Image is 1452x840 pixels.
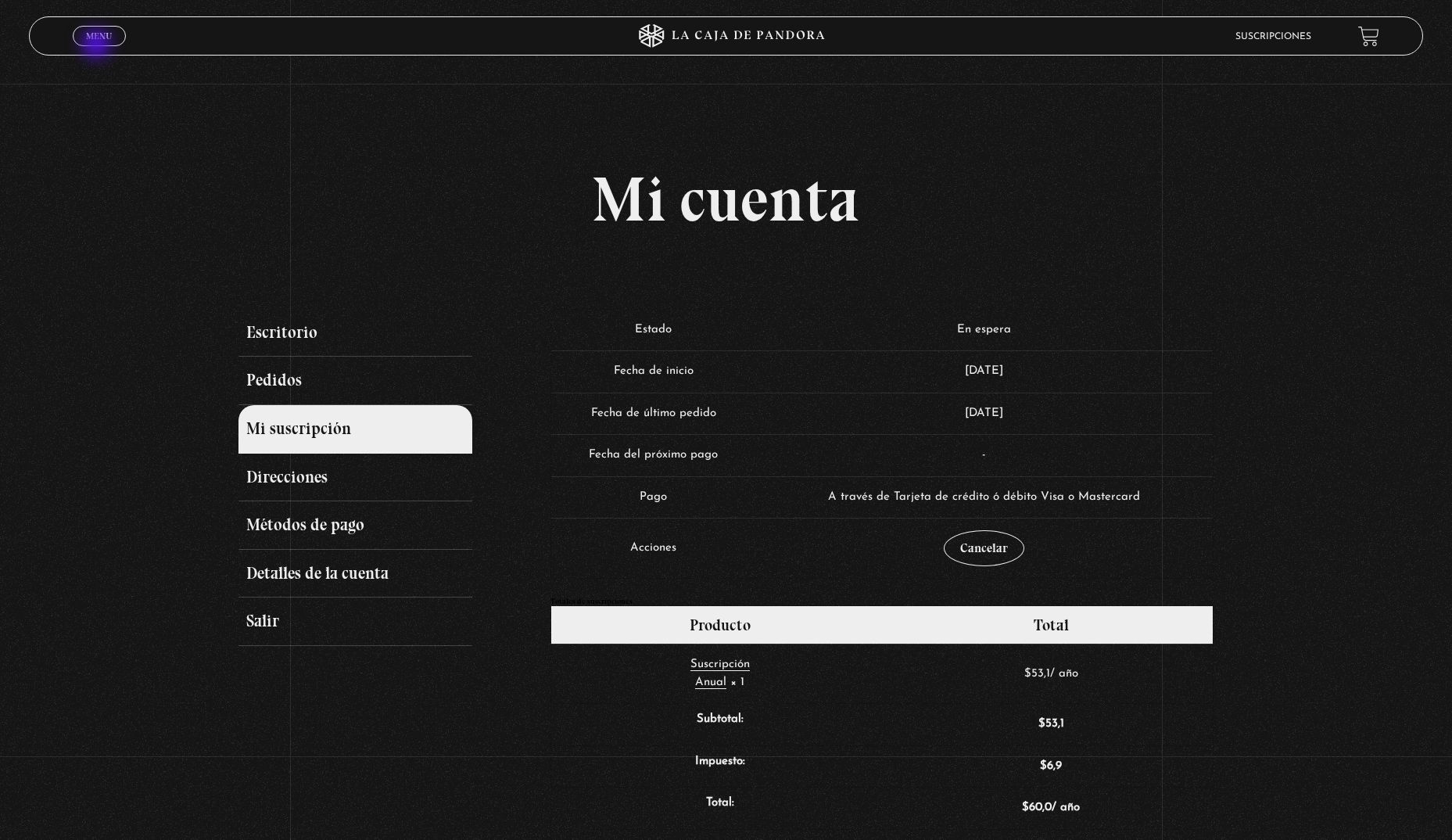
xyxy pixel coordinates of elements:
[551,350,755,393] td: Fecha de inicio
[944,530,1024,566] a: Cancelar
[690,659,750,670] span: Suscripción
[1024,668,1050,680] span: 53,1
[730,677,744,688] strong: × 1
[690,659,750,689] a: Suscripción Anual
[1022,802,1052,813] span: 60,0
[238,168,1214,231] h1: Mi cuenta
[238,405,473,454] a: Mi suscripción
[889,644,1214,703] td: / año
[551,518,755,578] td: Acciones
[238,309,473,357] a: Escritorio
[755,350,1213,393] td: [DATE]
[238,454,473,502] a: Direcciones
[889,606,1214,644] th: Total
[238,550,473,598] a: Detalles de la cuenta
[551,393,755,435] td: Fecha de último pedido
[551,745,889,788] th: Impuesto:
[238,357,473,405] a: Pedidos
[1040,760,1047,772] span: $
[86,31,112,41] span: Menu
[1038,718,1064,730] span: 53,1
[238,309,531,646] nav: Páginas de cuenta
[238,501,473,550] a: Métodos de pago
[551,310,755,351] td: Estado
[551,606,889,644] th: Producto
[755,393,1213,435] td: [DATE]
[238,598,473,646] a: Salir
[551,434,755,476] td: Fecha del próximo pago
[551,787,889,829] th: Total:
[755,310,1213,351] td: En espera
[828,491,1140,503] span: A través de Tarjeta de crédito ó débito Visa o Mastercard
[1038,718,1045,730] span: $
[1235,32,1311,41] a: Suscripciones
[1358,26,1379,47] a: View your shopping cart
[755,434,1213,476] td: -
[551,703,889,745] th: Subtotal:
[1024,668,1031,680] span: $
[551,476,755,519] td: Pago
[889,787,1214,829] td: / año
[81,45,118,56] span: Cerrar
[550,598,1214,605] h2: Totales de suscripciones
[1022,802,1029,813] span: $
[1040,760,1062,772] span: 6,9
